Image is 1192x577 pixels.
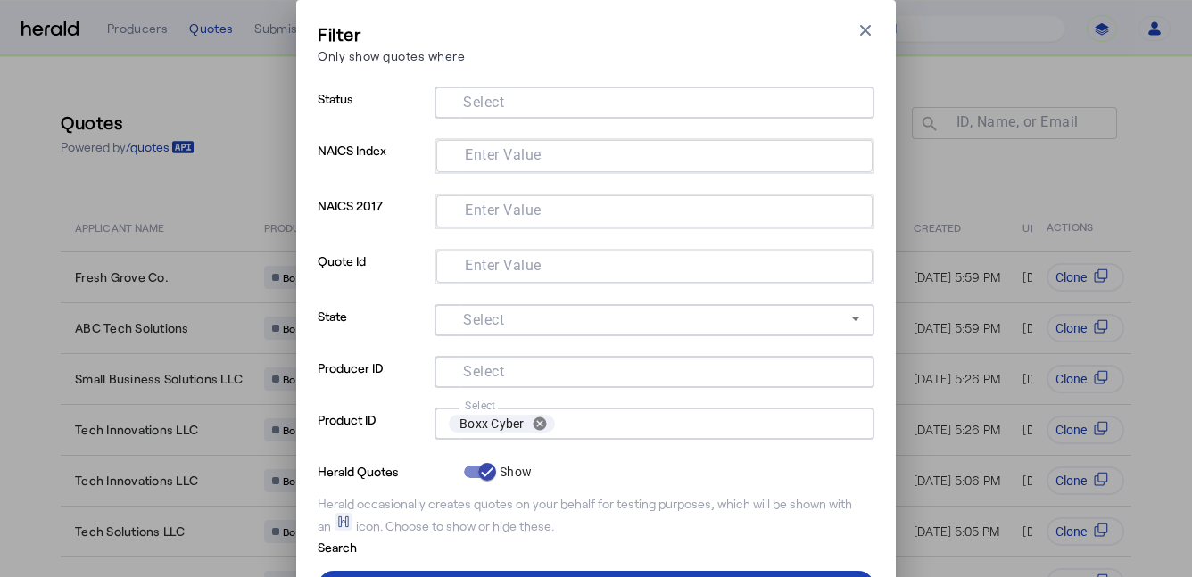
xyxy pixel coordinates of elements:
[318,249,427,304] p: Quote Id
[463,94,504,111] mat-label: Select
[465,146,542,163] mat-label: Enter Value
[465,257,542,274] mat-label: Enter Value
[449,90,860,111] mat-chip-grid: Selection
[449,411,860,436] mat-chip-grid: Selection
[463,311,504,328] mat-label: Select
[318,304,427,356] p: State
[318,535,457,556] p: Search
[318,459,457,481] p: Herald Quotes
[451,254,858,276] mat-chip-grid: Selection
[463,363,504,380] mat-label: Select
[465,202,542,218] mat-label: Enter Value
[318,21,465,46] h3: Filter
[451,144,858,165] mat-chip-grid: Selection
[318,408,427,459] p: Product ID
[318,138,427,194] p: NAICS Index
[318,87,427,138] p: Status
[318,356,427,408] p: Producer ID
[318,495,874,535] div: Herald occasionally creates quotes on your behalf for testing purposes, which will be shown with ...
[318,194,427,249] p: NAICS 2017
[449,359,860,381] mat-chip-grid: Selection
[459,415,525,433] span: Boxx Cyber
[451,199,858,220] mat-chip-grid: Selection
[465,399,496,411] mat-label: Select
[496,463,532,481] label: Show
[318,46,465,65] p: Only show quotes where
[525,416,555,432] button: remove Boxx Cyber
